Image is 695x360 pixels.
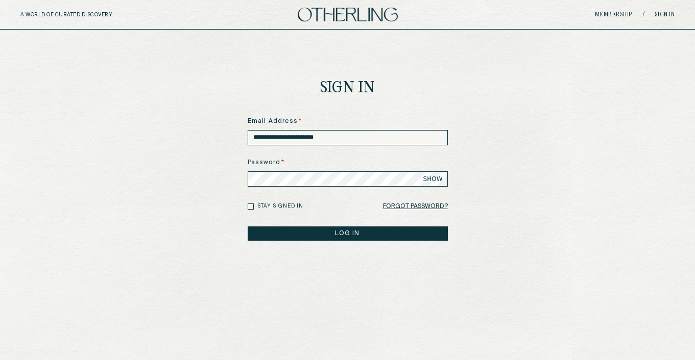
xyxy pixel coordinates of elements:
[655,12,675,18] a: Sign in
[595,12,633,18] a: Membership
[248,226,448,241] button: LOG IN
[248,158,448,167] label: Password
[643,11,644,18] span: /
[20,12,158,18] h5: A WORLD OF CURATED DISCOVERY.
[423,175,443,183] span: SHOW
[257,202,303,210] label: Stay signed in
[298,8,398,21] img: logo
[248,117,448,126] label: Email Address
[320,81,375,96] h1: Sign In
[383,199,448,214] a: Forgot Password?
